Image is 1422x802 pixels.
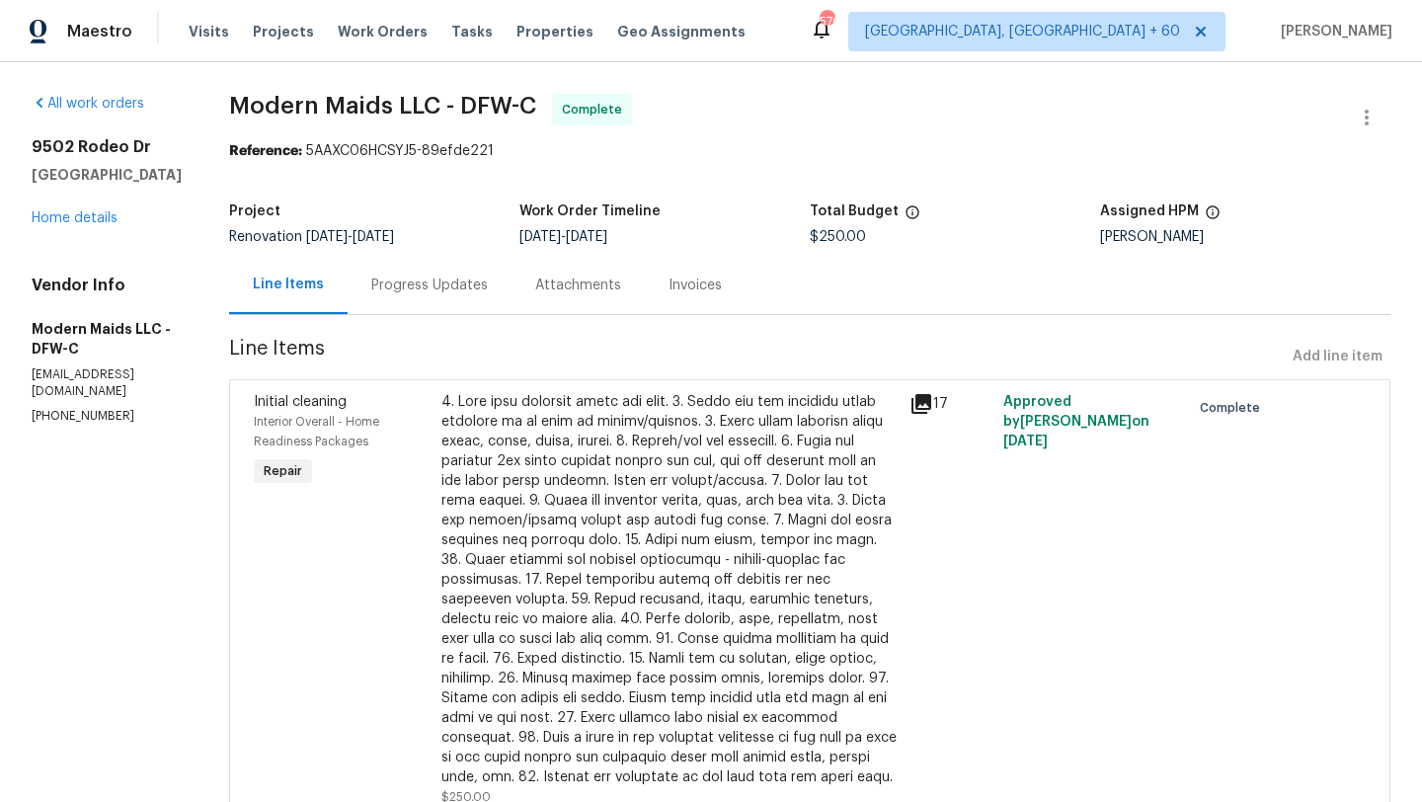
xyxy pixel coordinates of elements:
[905,204,920,230] span: The total cost of line items that have been proposed by Opendoor. This sum includes line items th...
[1003,435,1048,448] span: [DATE]
[1100,204,1199,218] h5: Assigned HPM
[253,275,324,294] div: Line Items
[865,22,1180,41] span: [GEOGRAPHIC_DATA], [GEOGRAPHIC_DATA] + 60
[338,22,428,41] span: Work Orders
[1205,204,1221,230] span: The hpm assigned to this work order.
[32,211,118,225] a: Home details
[617,22,746,41] span: Geo Assignments
[535,276,621,295] div: Attachments
[32,165,182,185] h5: [GEOGRAPHIC_DATA]
[32,276,182,295] h4: Vendor Info
[519,204,661,218] h5: Work Order Timeline
[32,97,144,111] a: All work orders
[371,276,488,295] div: Progress Updates
[229,339,1285,375] span: Line Items
[810,230,866,244] span: $250.00
[32,366,182,400] p: [EMAIL_ADDRESS][DOMAIN_NAME]
[1100,230,1390,244] div: [PERSON_NAME]
[67,22,132,41] span: Maestro
[519,230,561,244] span: [DATE]
[32,408,182,425] p: [PHONE_NUMBER]
[189,22,229,41] span: Visits
[516,22,593,41] span: Properties
[306,230,394,244] span: -
[229,94,536,118] span: Modern Maids LLC - DFW-C
[229,144,302,158] b: Reference:
[451,25,493,39] span: Tasks
[441,392,898,787] div: 4. Lore ipsu dolorsit ametc adi elit. 3. Seddo eiu tem incididu utlab etdolore ma al enim ad mini...
[229,141,1390,161] div: 5AAXC06HCSYJ5-89efde221
[254,416,379,447] span: Interior Overall - Home Readiness Packages
[566,230,607,244] span: [DATE]
[353,230,394,244] span: [DATE]
[254,395,347,409] span: Initial cleaning
[1200,398,1268,418] span: Complete
[909,392,991,416] div: 17
[1273,22,1392,41] span: [PERSON_NAME]
[32,137,182,157] h2: 9502 Rodeo Dr
[562,100,630,120] span: Complete
[306,230,348,244] span: [DATE]
[229,204,280,218] h5: Project
[229,230,394,244] span: Renovation
[519,230,607,244] span: -
[32,319,182,359] h5: Modern Maids LLC - DFW-C
[256,461,310,481] span: Repair
[669,276,722,295] div: Invoices
[253,22,314,41] span: Projects
[1003,395,1149,448] span: Approved by [PERSON_NAME] on
[820,12,833,32] div: 570
[810,204,899,218] h5: Total Budget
